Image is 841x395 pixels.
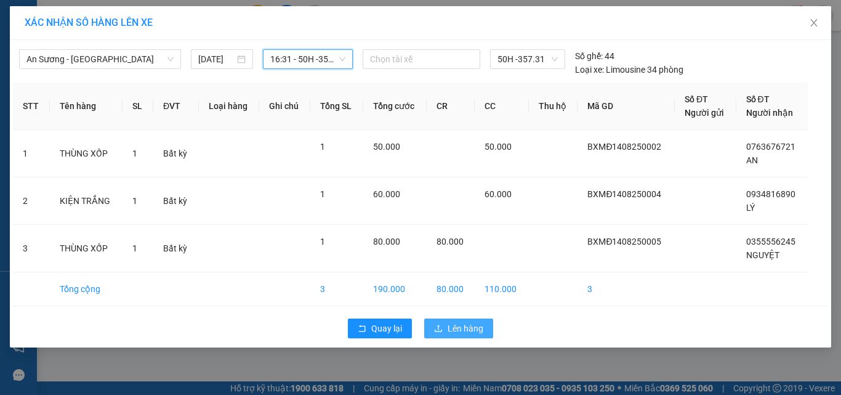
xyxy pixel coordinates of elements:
th: Thu hộ [529,83,578,130]
span: LÝ [746,203,755,213]
span: Số ĐT [746,94,770,104]
th: ĐVT [153,83,199,130]
span: 16:31 - 50H -357.31 [270,50,346,68]
li: Rạng Đông Buslines [6,6,179,52]
th: Ghi chú [259,83,310,130]
div: Limousine 34 phòng [575,63,683,76]
span: 1 [320,189,325,199]
th: SL [123,83,153,130]
div: 44 [575,49,614,63]
th: Loại hàng [199,83,259,130]
td: 190.000 [363,272,427,306]
td: 3 [310,272,363,306]
td: 3 [577,272,675,306]
span: NGUYỆT [746,250,779,260]
span: 80.000 [437,237,464,246]
span: BXMĐ1408250004 [587,189,661,199]
td: Bất kỳ [153,225,199,272]
li: VP Bến xe Miền Đông [6,67,85,94]
span: Quay lại [371,322,402,335]
span: 0763676721 [746,142,795,152]
td: 3 [13,225,50,272]
span: Người gửi [685,108,724,118]
span: close [809,18,819,28]
td: KIỆN TRẮNG [50,177,123,225]
span: BXMĐ1408250002 [587,142,661,152]
span: 60.000 [373,189,400,199]
span: AN [746,155,758,165]
th: Mã GD [577,83,675,130]
span: 1 [132,196,137,206]
button: rollbackQuay lại [348,319,412,338]
th: STT [13,83,50,130]
span: 1 [132,149,137,158]
span: 0355556245 [746,237,795,246]
td: THÙNG XỐP [50,225,123,272]
span: 0934816890 [746,189,795,199]
th: Tổng cước [363,83,427,130]
span: An Sương - Quảng Ngãi [26,50,174,68]
button: uploadLên hàng [424,319,493,338]
span: Người nhận [746,108,793,118]
td: Bất kỳ [153,177,199,225]
span: 1 [132,243,137,253]
th: Tổng SL [310,83,363,130]
td: 80.000 [427,272,475,306]
li: VP Bến xe [GEOGRAPHIC_DATA] [85,67,164,107]
button: Close [797,6,831,41]
span: 1 [320,142,325,152]
span: Số ĐT [685,94,708,104]
th: Tên hàng [50,83,123,130]
td: 2 [13,177,50,225]
td: 1 [13,130,50,177]
span: rollback [358,324,366,334]
span: 1 [320,237,325,246]
span: BXMĐ1408250005 [587,237,661,246]
td: 110.000 [475,272,528,306]
span: 60.000 [485,189,512,199]
span: Loại xe: [575,63,604,76]
span: upload [434,324,443,334]
span: 50.000 [373,142,400,152]
span: Lên hàng [448,322,483,335]
span: 50H -357.31 [497,50,558,68]
td: Bất kỳ [153,130,199,177]
th: CC [475,83,528,130]
span: Số ghế: [575,49,603,63]
td: Tổng cộng [50,272,123,306]
span: XÁC NHẬN SỐ HÀNG LÊN XE [25,17,153,28]
span: 50.000 [485,142,512,152]
th: CR [427,83,475,130]
input: 14/08/2025 [198,52,234,66]
span: 80.000 [373,237,400,246]
td: THÙNG XỐP [50,130,123,177]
